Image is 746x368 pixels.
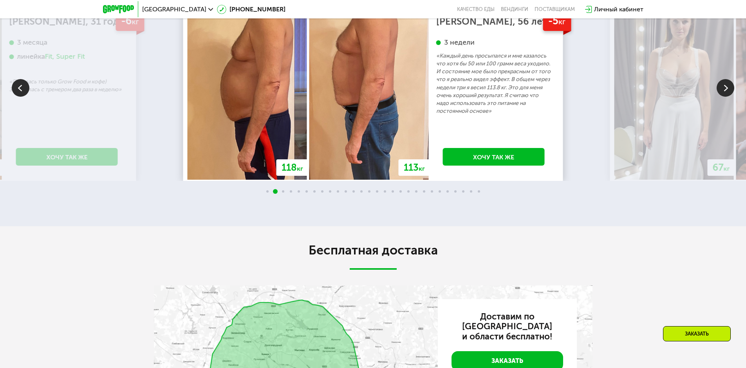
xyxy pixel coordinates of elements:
[9,52,125,61] div: линейка
[16,148,118,166] a: Хочу так же
[558,17,565,26] span: кг
[594,5,643,14] div: Личный кабинет
[501,6,528,13] a: Вендинги
[663,326,731,341] div: Заказать
[436,38,551,47] div: 3 недели
[9,38,125,47] div: 3 месяца
[452,312,563,342] h3: Доставим по [GEOGRAPHIC_DATA] и области бесплатно!
[724,165,730,172] span: кг
[457,6,495,13] a: Качество еды
[12,79,29,97] img: Slide left
[436,52,551,115] p: «Каждый день просыпался и мне казалось что хотя бы 50 или 100 грамм веса уходило. И состояние мое...
[436,18,551,25] div: [PERSON_NAME], 56 лет
[45,52,85,61] div: Fit, Super Fit
[9,78,125,94] p: «Питалась только Grow Food и кофе) Занималась с тренером два раза в неделю»
[708,159,735,176] div: 67
[535,6,575,13] div: поставщикам
[217,5,285,14] a: [PHONE_NUMBER]
[142,6,206,13] span: [GEOGRAPHIC_DATA]
[297,165,303,172] span: кг
[399,159,430,176] div: 113
[154,242,592,258] h2: Бесплатная доставка
[717,79,734,97] img: Slide right
[9,18,125,25] div: [PERSON_NAME], 31 год
[132,17,139,26] span: кг
[116,11,144,31] div: -6
[276,159,308,176] div: 118
[543,11,571,31] div: -5
[443,148,545,166] a: Хочу так же
[419,165,425,172] span: кг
